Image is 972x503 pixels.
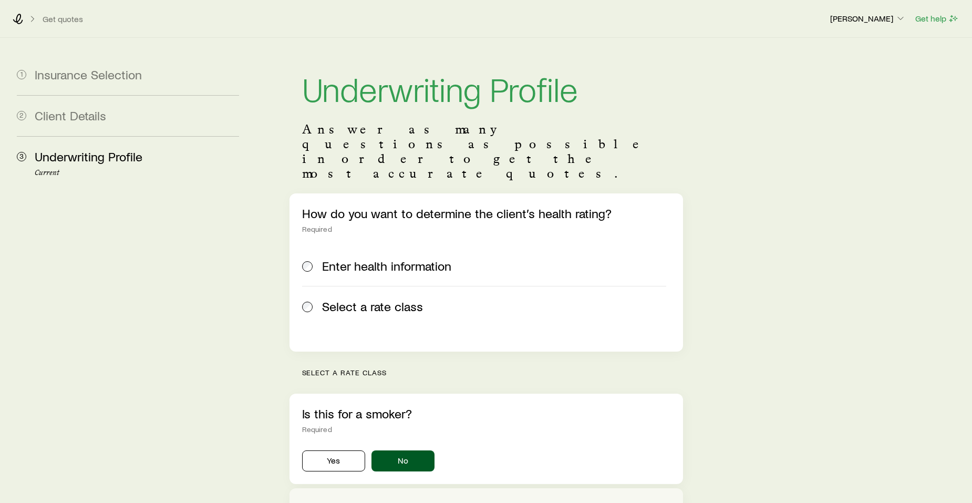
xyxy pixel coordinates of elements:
button: Get quotes [42,14,84,24]
p: How do you want to determine the client’s health rating? [302,206,670,221]
span: 3 [17,152,26,161]
button: No [371,450,435,471]
span: 2 [17,111,26,120]
h1: Underwriting Profile [302,71,670,105]
button: Get help [915,13,959,25]
span: Client Details [35,108,106,123]
button: [PERSON_NAME] [830,13,906,25]
div: Required [302,225,670,233]
span: Underwriting Profile [35,149,142,164]
p: Answer as many questions as possible in order to get the most accurate quotes. [302,122,670,181]
input: Select a rate class [302,302,313,312]
p: [PERSON_NAME] [830,13,906,24]
div: Required [302,425,670,434]
span: 1 [17,70,26,79]
input: Enter health information [302,261,313,272]
p: Is this for a smoker? [302,406,670,421]
span: Select a rate class [322,299,423,314]
button: Yes [302,450,365,471]
p: Select a rate class [302,368,683,377]
span: Insurance Selection [35,67,142,82]
p: Current [35,169,239,177]
span: Enter health information [322,259,451,273]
